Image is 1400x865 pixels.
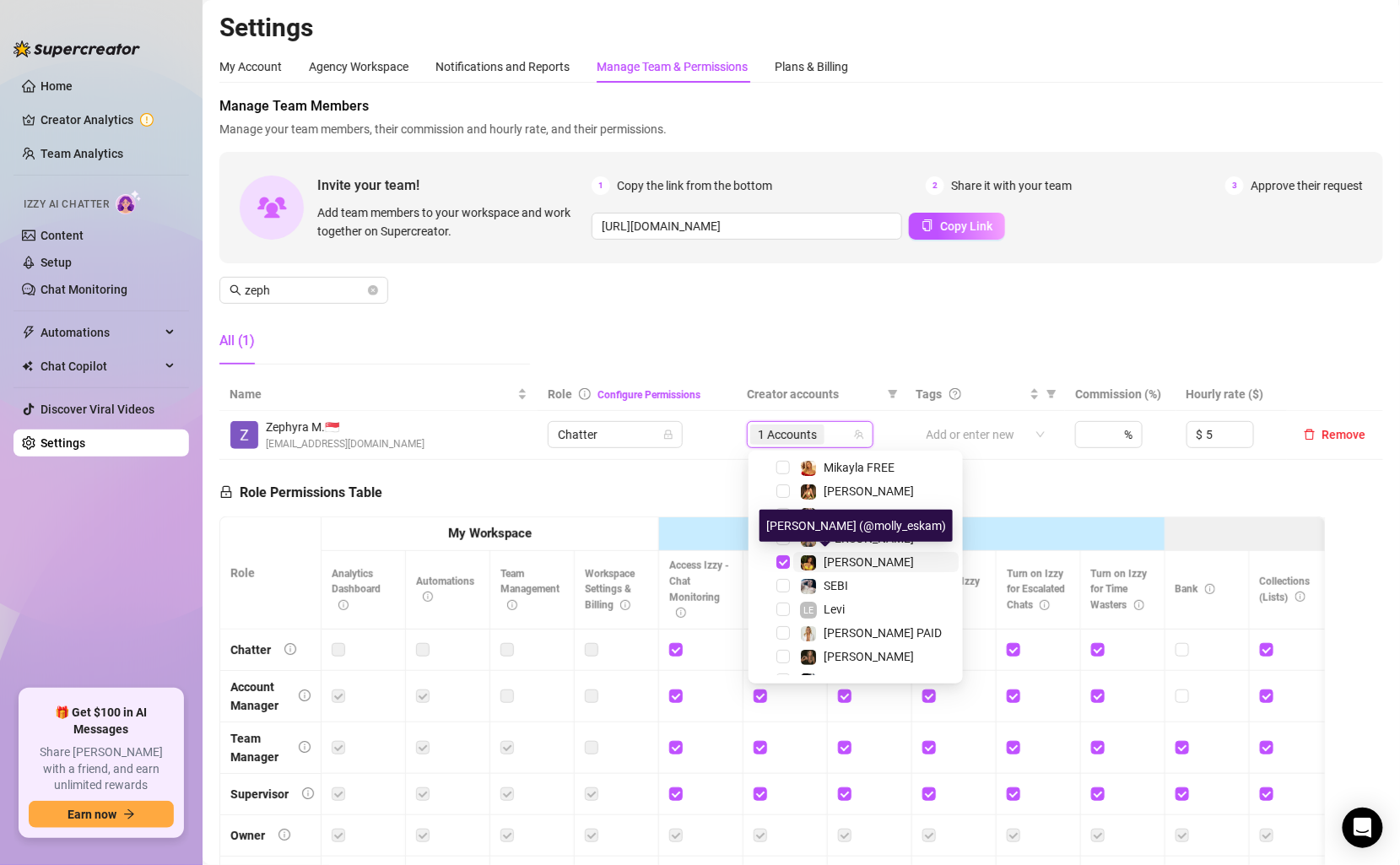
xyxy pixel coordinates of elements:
[776,626,790,640] span: Select tree node
[1176,378,1287,411] th: Hourly rate ($)
[219,331,255,351] div: All (1)
[776,555,790,569] span: Select tree node
[219,96,1383,116] span: Manage Team Members
[22,326,35,339] span: thunderbolt
[776,461,790,474] span: Select tree node
[951,176,1072,195] span: Share it with your team
[41,147,123,160] a: Team Analytics
[41,319,160,346] span: Automations
[776,603,790,616] span: Select tree node
[416,576,474,603] span: Automations
[803,603,814,618] span: LE
[824,579,848,592] span: SEBI
[824,603,845,616] span: Levi
[824,461,895,474] span: Mikayla FREE
[824,508,885,522] span: Edenthedoll
[29,801,174,828] button: Earn nowarrow-right
[801,673,816,689] img: MAGGIE(JUNE)
[758,425,817,444] span: 1 Accounts
[299,741,311,753] span: info-circle
[776,484,790,498] span: Select tree node
[548,387,572,401] span: Role
[1297,424,1373,445] button: Remove
[759,510,953,542] div: [PERSON_NAME] (@molly_eskam)
[230,421,258,449] img: Zephyra M
[435,57,570,76] div: Notifications and Reports
[332,568,381,612] span: Analytics Dashboard
[41,229,84,242] a: Content
[230,385,514,403] span: Name
[1322,428,1366,441] span: Remove
[801,555,816,570] img: Molly
[219,120,1383,138] span: Manage your team members, their commission and hourly rate, and their permissions.
[284,643,296,655] span: info-circle
[747,385,881,403] span: Creator accounts
[309,57,408,76] div: Agency Workspace
[888,389,898,399] span: filter
[230,785,289,803] div: Supervisor
[597,57,748,76] div: Manage Team & Permissions
[579,388,591,400] span: info-circle
[41,106,176,133] a: Creator Analytics exclamation-circle
[926,176,944,195] span: 2
[1251,176,1363,195] span: Approve their request
[22,360,33,372] img: Chat Copilot
[219,57,282,76] div: My Account
[230,641,271,659] div: Chatter
[916,385,943,403] span: Tags
[41,403,154,416] a: Discover Viral Videos
[617,176,772,195] span: Copy the link from the bottom
[423,592,433,602] span: info-circle
[302,787,314,799] span: info-circle
[1205,584,1215,594] span: info-circle
[776,650,790,663] span: Select tree node
[1040,600,1050,610] span: info-circle
[1065,378,1176,411] th: Commission (%)
[824,484,914,498] span: [PERSON_NAME]
[801,484,816,500] img: Sumner
[801,508,816,523] img: Edenthedoll
[1176,583,1215,595] span: Bank
[824,650,914,663] span: [PERSON_NAME]
[245,281,365,300] input: Search members
[824,673,952,687] span: [PERSON_NAME](JUNE)
[1304,429,1316,441] span: delete
[775,57,848,76] div: Plans & Billing
[949,388,961,400] span: question-circle
[230,678,285,715] div: Account Manager
[41,436,85,450] a: Settings
[1091,568,1148,612] span: Turn on Izzy for Time Wasters
[317,203,585,241] span: Add team members to your workspace and work together on Supercreator.
[801,626,816,641] img: Mikayla PAID
[1225,176,1244,195] span: 3
[1046,389,1057,399] span: filter
[230,826,265,845] div: Owner
[278,829,290,841] span: info-circle
[299,689,311,701] span: info-circle
[663,430,673,440] span: lock
[266,436,424,452] span: [EMAIL_ADDRESS][DOMAIN_NAME]
[41,79,73,93] a: Home
[41,353,160,380] span: Chat Copilot
[507,600,517,610] span: info-circle
[1007,568,1065,612] span: Turn on Izzy for Escalated Chats
[558,422,673,447] span: Chatter
[24,197,109,213] span: Izzy AI Chatter
[29,705,174,738] span: 🎁 Get $100 in AI Messages
[909,213,1005,240] button: Copy Link
[41,283,127,296] a: Chat Monitoring
[230,729,285,766] div: Team Manager
[585,568,635,612] span: Workspace Settings & Billing
[669,560,729,619] span: Access Izzy - Chat Monitoring
[824,555,914,569] span: [PERSON_NAME]
[338,600,349,610] span: info-circle
[368,285,378,295] button: close-circle
[1295,592,1305,602] span: info-circle
[776,579,790,592] span: Select tree node
[854,430,864,440] span: team
[801,461,816,476] img: Mikayla FREE
[776,673,790,687] span: Select tree node
[68,808,116,821] span: Earn now
[592,176,610,195] span: 1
